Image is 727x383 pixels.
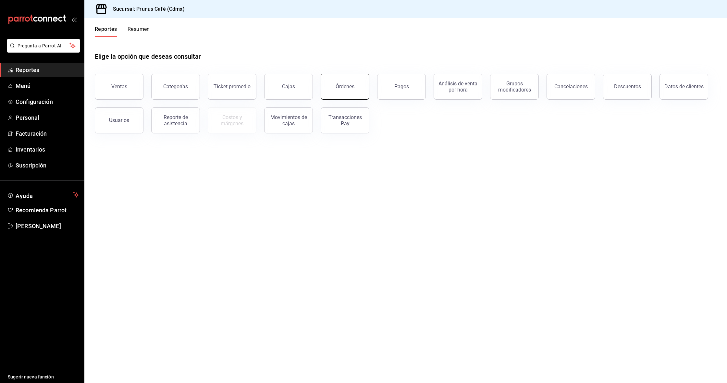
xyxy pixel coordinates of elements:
[214,83,251,90] div: Ticket promedio
[208,74,256,100] button: Ticket promedio
[659,74,708,100] button: Datos de clientes
[547,74,595,100] button: Cancelaciones
[95,107,143,133] button: Usuarios
[664,83,704,90] div: Datos de clientes
[95,26,150,37] div: navigation tabs
[16,222,79,230] span: [PERSON_NAME]
[377,74,426,100] button: Pagos
[95,52,201,61] h1: Elige la opción que deseas consultar
[71,17,77,22] button: open_drawer_menu
[8,374,79,380] span: Sugerir nueva función
[321,107,369,133] button: Transacciones Pay
[95,74,143,100] button: Ventas
[603,74,652,100] button: Descuentos
[95,26,117,37] button: Reportes
[5,47,80,54] a: Pregunta a Parrot AI
[554,83,588,90] div: Cancelaciones
[18,43,70,49] span: Pregunta a Parrot AI
[264,74,313,100] a: Cajas
[438,80,478,93] div: Análisis de venta por hora
[490,74,539,100] button: Grupos modificadores
[336,83,354,90] div: Órdenes
[109,117,129,123] div: Usuarios
[268,114,309,127] div: Movimientos de cajas
[16,97,79,106] span: Configuración
[614,83,641,90] div: Descuentos
[282,83,295,91] div: Cajas
[111,83,127,90] div: Ventas
[16,191,70,199] span: Ayuda
[108,5,185,13] h3: Sucursal: Prunus Café (Cdmx)
[212,114,252,127] div: Costos y márgenes
[16,206,79,215] span: Recomienda Parrot
[151,74,200,100] button: Categorías
[128,26,150,37] button: Resumen
[151,107,200,133] button: Reporte de asistencia
[16,129,79,138] span: Facturación
[16,145,79,154] span: Inventarios
[155,114,196,127] div: Reporte de asistencia
[264,107,313,133] button: Movimientos de cajas
[321,74,369,100] button: Órdenes
[16,161,79,170] span: Suscripción
[394,83,409,90] div: Pagos
[494,80,535,93] div: Grupos modificadores
[7,39,80,53] button: Pregunta a Parrot AI
[16,81,79,90] span: Menú
[16,113,79,122] span: Personal
[208,107,256,133] button: Contrata inventarios para ver este reporte
[434,74,482,100] button: Análisis de venta por hora
[325,114,365,127] div: Transacciones Pay
[163,83,188,90] div: Categorías
[16,66,79,74] span: Reportes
